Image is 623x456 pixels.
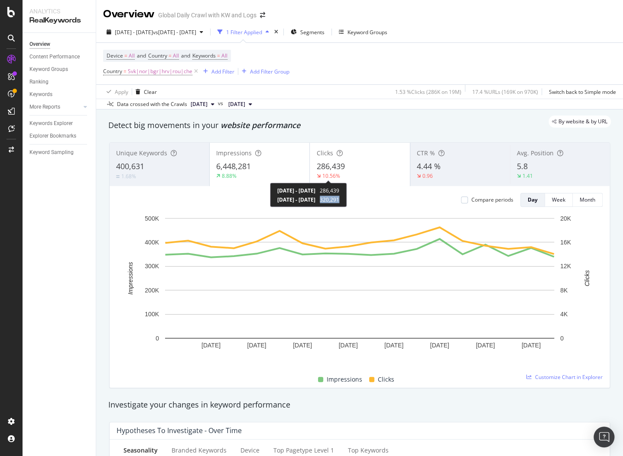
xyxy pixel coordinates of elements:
div: Keyword Groups [29,65,68,74]
a: Keyword Sampling [29,148,90,157]
button: [DATE] - [DATE]vs[DATE] - [DATE] [103,25,207,39]
div: Content Performance [29,52,80,61]
text: [DATE] [339,342,358,349]
span: = [217,52,220,59]
button: Segments [287,25,328,39]
button: Add Filter [200,66,234,77]
span: All [221,50,227,62]
text: [DATE] [522,342,541,349]
span: 320,291 [320,196,339,203]
div: legacy label [548,116,611,128]
text: 12K [560,263,571,270]
text: 16K [560,239,571,246]
div: 0.96 [422,172,433,180]
button: Switch back to Simple mode [545,85,616,99]
div: RealKeywords [29,16,89,26]
span: Impressions [216,149,252,157]
img: Equal [116,175,120,178]
span: 4.44 % [417,161,441,171]
text: [DATE] [430,342,449,349]
text: 300K [145,263,159,270]
div: Explorer Bookmarks [29,132,76,141]
text: 400K [145,239,159,246]
span: 2025 Oct. 10th [191,100,208,108]
span: 6,448,281 [216,161,251,171]
a: Keyword Groups [29,65,90,74]
div: Keywords Explorer [29,119,73,128]
span: [DATE] - [DATE] [277,196,315,203]
div: arrow-right-arrow-left [260,12,265,18]
text: [DATE] [293,342,312,349]
text: 100K [145,311,159,318]
span: Svk|nor|bgr|hrv|rou|che [128,65,192,77]
div: Week [552,196,565,203]
div: Keyword Groups [347,29,387,36]
button: [DATE] [187,99,218,109]
span: Keywords [192,52,216,59]
div: Compare periods [471,196,513,203]
div: Apply [115,88,128,96]
text: 200K [145,287,159,294]
div: Keyword Sampling [29,148,74,157]
span: Customize Chart in Explorer [535,373,603,381]
a: Explorer Bookmarks [29,132,90,141]
text: 0 [156,334,159,341]
span: vs [218,100,225,107]
span: [DATE] - [DATE] [115,29,153,36]
div: Month [580,196,595,203]
div: Data crossed with the Crawls [117,100,187,108]
div: Switch back to Simple mode [549,88,616,96]
div: Clear [144,88,157,96]
text: [DATE] [476,342,495,349]
div: 1.41 [522,172,533,180]
span: 400,631 [116,161,144,171]
span: 5.8 [517,161,528,171]
div: Ranking [29,77,49,87]
div: Top Keywords [348,446,389,455]
a: Content Performance [29,52,90,61]
span: Country [148,52,167,59]
button: [DATE] [225,99,256,109]
span: Country [103,67,122,75]
span: Clicks [316,149,333,157]
div: Add Filter Group [250,68,289,75]
span: = [123,67,127,75]
span: All [173,50,179,62]
svg: A chart. [117,214,603,364]
span: = [169,52,172,59]
span: Segments [300,29,324,36]
span: Clicks [378,374,394,385]
div: Day [528,196,538,203]
button: Add Filter Group [238,66,289,77]
a: Keywords Explorer [29,119,90,128]
div: Investigate your changes in keyword performance [108,399,611,411]
text: 8K [560,287,568,294]
span: and [181,52,190,59]
span: 2024 Oct. 2nd [228,100,245,108]
span: Unique Keywords [116,149,167,157]
div: 1.68% [121,173,136,180]
text: 4K [560,311,568,318]
span: Device [107,52,123,59]
div: Add Filter [211,68,234,75]
span: = [124,52,127,59]
button: Clear [132,85,157,99]
span: CTR % [417,149,435,157]
span: and [137,52,146,59]
text: Impressions [127,262,134,294]
div: 17.4 % URLs ( 169K on 970K ) [472,88,538,96]
text: [DATE] [201,342,221,349]
div: 10.56% [322,172,340,180]
button: Week [545,193,573,207]
text: 500K [145,215,159,222]
div: Branded Keywords [172,446,227,455]
div: Hypotheses to Investigate - Over Time [117,426,242,435]
span: [DATE] - [DATE] [277,186,315,194]
div: Open Intercom Messenger [594,427,614,447]
div: Keywords [29,90,52,99]
div: 1.53 % Clicks ( 286K on 19M ) [395,88,461,96]
div: times [273,28,280,36]
a: More Reports [29,103,81,112]
span: All [129,50,135,62]
text: [DATE] [384,342,403,349]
